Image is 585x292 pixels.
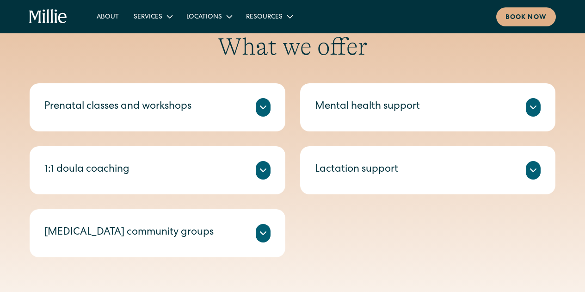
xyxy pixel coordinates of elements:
[89,9,126,24] a: About
[179,9,239,24] div: Locations
[496,7,556,26] a: Book now
[30,32,555,61] h2: What we offer
[505,13,547,23] div: Book now
[44,225,214,241] div: [MEDICAL_DATA] community groups
[44,99,191,115] div: Prenatal classes and workshops
[315,162,398,178] div: Lactation support
[246,12,283,22] div: Resources
[315,99,420,115] div: Mental health support
[186,12,222,22] div: Locations
[239,9,299,24] div: Resources
[126,9,179,24] div: Services
[134,12,162,22] div: Services
[44,162,129,178] div: 1:1 doula coaching
[29,9,67,24] a: home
